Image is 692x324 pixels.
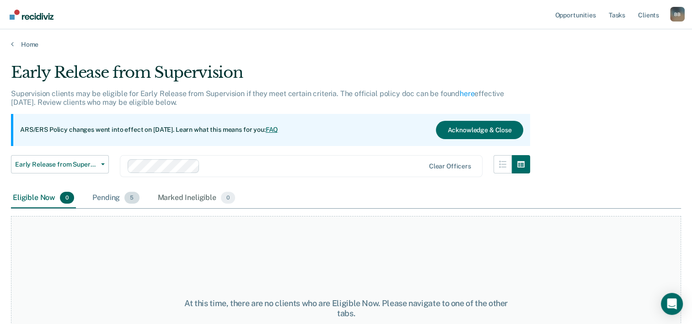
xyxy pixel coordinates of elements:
[124,192,139,204] span: 5
[429,162,471,170] div: Clear officers
[11,63,530,89] div: Early Release from Supervision
[11,155,109,173] button: Early Release from Supervision
[661,293,683,315] div: Open Intercom Messenger
[11,188,76,208] div: Eligible Now0
[60,192,74,204] span: 0
[15,161,97,168] span: Early Release from Supervision
[221,192,235,204] span: 0
[670,7,685,22] button: Profile dropdown button
[266,126,279,133] a: FAQ
[10,10,54,20] img: Recidiviz
[460,89,474,98] a: here
[156,188,237,208] div: Marked Ineligible0
[179,298,514,318] div: At this time, there are no clients who are Eligible Now. Please navigate to one of the other tabs.
[91,188,141,208] div: Pending5
[670,7,685,22] div: B B
[436,121,523,139] button: Acknowledge & Close
[11,89,504,107] p: Supervision clients may be eligible for Early Release from Supervision if they meet certain crite...
[20,125,278,135] p: ARS/ERS Policy changes went into effect on [DATE]. Learn what this means for you:
[11,40,681,49] a: Home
